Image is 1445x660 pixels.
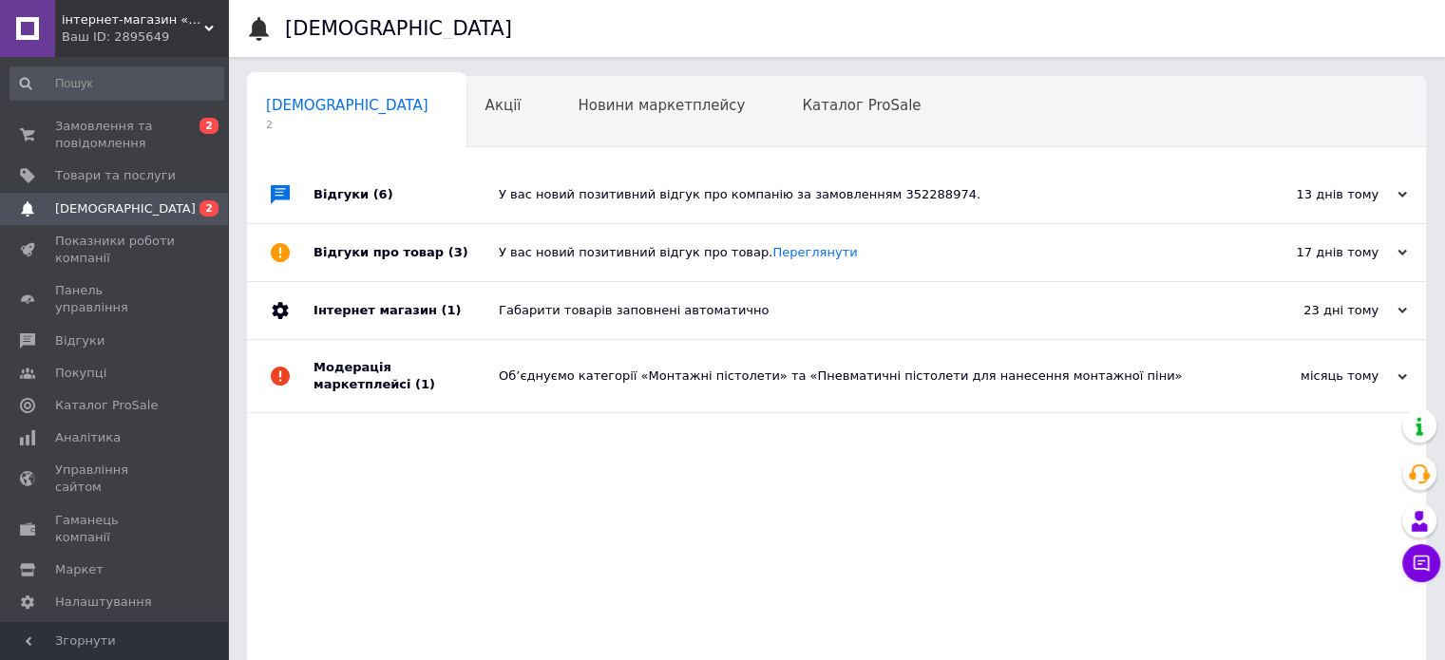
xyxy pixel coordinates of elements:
[1217,368,1407,385] div: місяць тому
[1217,186,1407,203] div: 13 днів тому
[802,97,921,114] span: Каталог ProSale
[55,429,121,446] span: Аналітика
[1217,244,1407,261] div: 17 днів тому
[55,594,152,611] span: Налаштування
[499,244,1217,261] div: У вас новий позитивний відгук про товар.
[55,118,176,152] span: Замовлення та повідомлення
[485,97,522,114] span: Акції
[200,118,219,134] span: 2
[55,561,104,578] span: Маркет
[314,224,499,281] div: Відгуки про товар
[55,397,158,414] span: Каталог ProSale
[578,97,745,114] span: Новини маркетплейсу
[55,282,176,316] span: Панель управління
[55,365,106,382] span: Покупці
[448,245,468,259] span: (3)
[415,377,435,391] span: (1)
[55,332,105,349] span: Відгуки
[62,28,228,46] div: Ваш ID: 2895649
[441,303,461,317] span: (1)
[200,200,219,217] span: 2
[10,66,224,101] input: Пошук
[373,187,393,201] span: (6)
[55,462,176,496] span: Управління сайтом
[314,166,499,223] div: Відгуки
[499,186,1217,203] div: У вас новий позитивний відгук про компанію за замовленням 352288974.
[499,302,1217,319] div: Габарити товарів заповнені автоматично
[1402,544,1440,582] button: Чат з покупцем
[266,118,428,132] span: 2
[62,11,204,28] span: інтернет-магазин «Shemil»
[1217,302,1407,319] div: 23 дні тому
[55,167,176,184] span: Товари та послуги
[55,200,196,217] span: [DEMOGRAPHIC_DATA]
[55,233,176,267] span: Показники роботи компанії
[266,97,428,114] span: [DEMOGRAPHIC_DATA]
[285,17,512,40] h1: [DEMOGRAPHIC_DATA]
[499,368,1217,385] div: Об’єднуємо категорії «Монтажні пістолети» та «Пневматичні пістолети для нанесення монтажної піни»
[314,282,499,339] div: Інтернет магазин
[55,512,176,546] span: Гаманець компанії
[314,340,499,412] div: Модерація маркетплейсі
[772,245,857,259] a: Переглянути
